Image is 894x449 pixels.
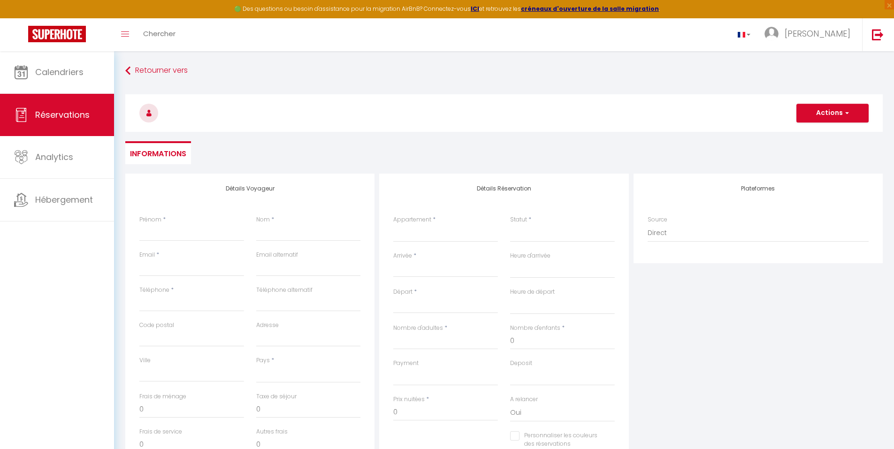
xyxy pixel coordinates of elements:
label: Pays [256,356,270,365]
label: Heure de départ [510,288,555,297]
button: Actions [796,104,869,122]
span: [PERSON_NAME] [785,28,850,39]
label: Nom [256,215,270,224]
label: Frais de service [139,427,182,436]
label: Téléphone [139,286,169,295]
img: logout [872,29,884,40]
a: Chercher [136,18,183,51]
a: Retourner vers [125,62,883,79]
label: Nombre d'adultes [393,324,443,333]
label: Nombre d'enfants [510,324,560,333]
span: Analytics [35,151,73,163]
label: Email [139,251,155,259]
h4: Détails Réservation [393,185,614,192]
label: Téléphone alternatif [256,286,313,295]
label: A relancer [510,395,538,404]
label: Départ [393,288,413,297]
a: créneaux d'ouverture de la salle migration [521,5,659,13]
label: Deposit [510,359,532,368]
label: Payment [393,359,419,368]
label: Arrivée [393,251,412,260]
label: Prénom [139,215,161,224]
label: Autres frais [256,427,288,436]
label: Statut [510,215,527,224]
label: Frais de ménage [139,392,186,401]
label: Taxe de séjour [256,392,297,401]
label: Appartement [393,215,431,224]
img: ... [764,27,779,41]
h4: Détails Voyageur [139,185,360,192]
a: ... [PERSON_NAME] [757,18,862,51]
h4: Plateformes [648,185,869,192]
label: Code postal [139,321,174,330]
label: Adresse [256,321,279,330]
label: Email alternatif [256,251,298,259]
a: ICI [471,5,479,13]
span: Réservations [35,109,90,121]
label: Ville [139,356,151,365]
li: Informations [125,141,191,164]
label: Heure d'arrivée [510,251,550,260]
img: Super Booking [28,26,86,42]
span: Hébergement [35,194,93,205]
span: Chercher [143,29,176,38]
span: Calendriers [35,66,84,78]
label: Source [648,215,667,224]
label: Prix nuitées [393,395,425,404]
